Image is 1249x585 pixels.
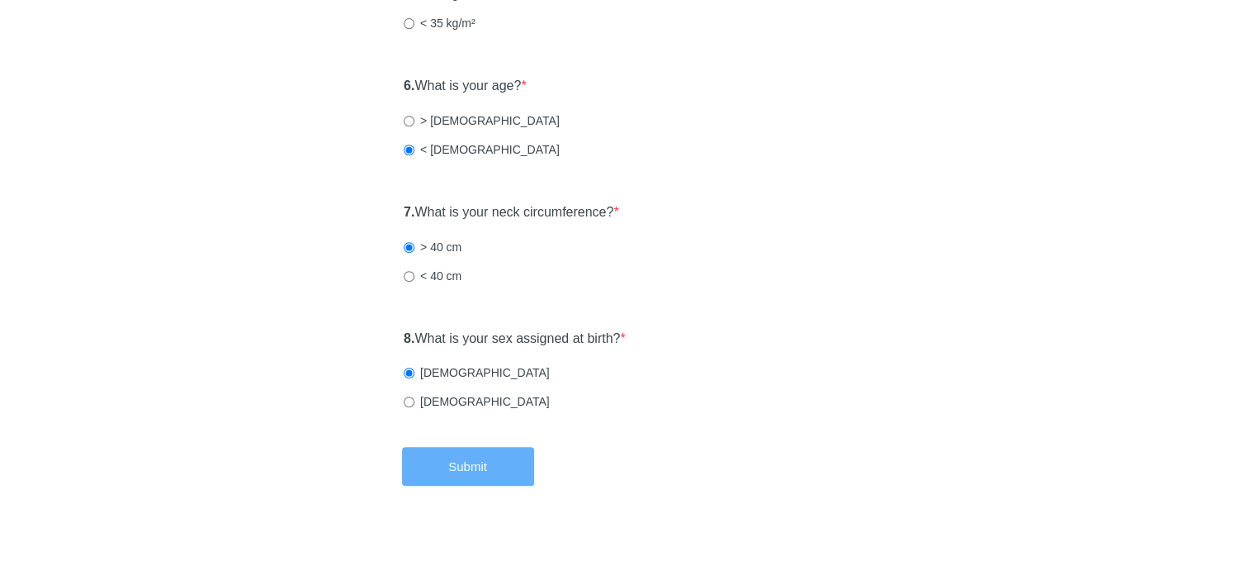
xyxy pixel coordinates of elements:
[404,268,461,284] label: < 40 cm
[402,447,534,486] button: Submit
[404,205,414,219] strong: 7.
[404,364,550,381] label: [DEMOGRAPHIC_DATA]
[404,271,414,282] input: < 40 cm
[404,116,414,126] input: > [DEMOGRAPHIC_DATA]
[404,145,414,155] input: < [DEMOGRAPHIC_DATA]
[404,18,414,29] input: < 35 kg/m²
[404,331,414,345] strong: 8.
[404,203,619,222] label: What is your neck circumference?
[404,368,414,378] input: [DEMOGRAPHIC_DATA]
[404,15,475,31] label: < 35 kg/m²
[404,112,560,129] label: > [DEMOGRAPHIC_DATA]
[404,77,527,96] label: What is your age?
[404,393,550,410] label: [DEMOGRAPHIC_DATA]
[404,242,414,253] input: > 40 cm
[404,141,560,158] label: < [DEMOGRAPHIC_DATA]
[404,397,414,407] input: [DEMOGRAPHIC_DATA]
[404,78,414,93] strong: 6.
[404,239,461,255] label: > 40 cm
[404,330,626,349] label: What is your sex assigned at birth?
